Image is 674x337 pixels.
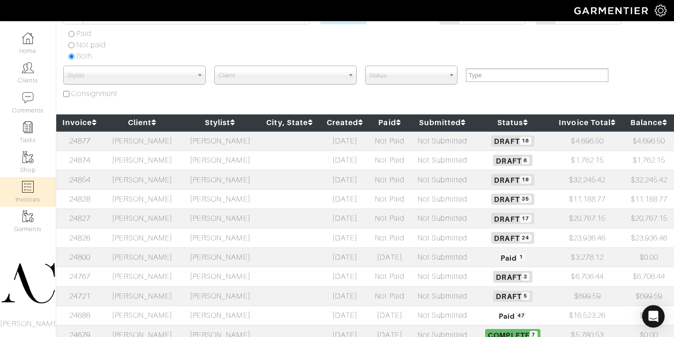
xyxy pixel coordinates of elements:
[103,189,181,209] td: [PERSON_NAME]
[551,131,624,151] td: $4,696.50
[551,286,624,306] td: $699.59
[327,118,363,127] a: Created
[497,118,528,127] a: Status
[76,39,106,51] label: Not paid
[624,170,674,189] td: $32,245.42
[551,267,624,286] td: $6,706.44
[551,247,624,267] td: $3,278.12
[67,66,193,85] span: Stylist
[181,189,259,209] td: [PERSON_NAME]
[69,292,90,300] a: 24721
[369,66,445,85] span: Status
[320,306,369,325] td: [DATE]
[551,306,624,325] td: $16,523.26
[624,189,674,209] td: $11,188.77
[103,228,181,247] td: [PERSON_NAME]
[410,189,475,209] td: Not Submitted
[551,170,624,189] td: $32,245.42
[370,150,410,170] td: Not Paid
[103,131,181,151] td: [PERSON_NAME]
[103,170,181,189] td: [PERSON_NAME]
[181,228,259,247] td: [PERSON_NAME]
[103,209,181,228] td: [PERSON_NAME]
[22,181,34,193] img: orders-icon-0abe47150d42831381b5fb84f609e132dff9fe21cb692f30cb5eec754e2cba89.png
[205,118,235,127] a: Stylist
[491,174,534,185] span: Draft
[69,195,90,203] a: 24828
[22,151,34,163] img: garments-icon-b7da505a4dc4fd61783c78ac3ca0ef83fa9d6f193b1c9dc38574b1d14d53ca28.png
[69,176,90,184] a: 24854
[370,306,410,325] td: [DATE]
[630,118,667,127] a: Balance
[320,228,369,247] td: [DATE]
[378,118,401,127] a: Paid
[491,213,534,224] span: Draft
[103,286,181,306] td: [PERSON_NAME]
[22,32,34,44] img: dashboard-icon-dbcd8f5a0b271acd01030246c82b418ddd0df26cd7fceb0bd07c9910d44c42f6.png
[370,267,410,286] td: Not Paid
[181,286,259,306] td: [PERSON_NAME]
[493,155,532,166] span: Draft
[551,228,624,247] td: $23,936.46
[520,195,532,203] span: 35
[128,118,157,127] a: Client
[410,286,475,306] td: Not Submitted
[69,253,90,262] a: 24800
[559,118,616,127] a: Invoice Total
[522,273,530,281] span: 3
[624,150,674,170] td: $1,762.15
[69,311,90,320] a: 24686
[320,209,369,228] td: [DATE]
[62,118,97,127] a: Invoice
[69,137,90,145] a: 24877
[496,310,530,321] span: Paid
[551,209,624,228] td: $20,767.15
[69,156,90,165] a: 24874
[103,150,181,170] td: [PERSON_NAME]
[320,286,369,306] td: [DATE]
[642,305,665,328] div: Open Intercom Messenger
[520,234,532,242] span: 24
[517,254,525,262] span: 1
[520,137,532,145] span: 16
[569,2,655,19] img: garmentier-logo-header-white-b43fb05a5012e4ada735d5af1a66efaba907eab6374d6393d1fbf88cb4ef424d.png
[410,306,475,325] td: Not Submitted
[493,291,532,302] span: Draft
[410,267,475,286] td: Not Submitted
[491,194,534,205] span: Draft
[71,88,118,99] label: Consignment
[624,286,674,306] td: $699.59
[624,228,674,247] td: $23,936.46
[320,170,369,189] td: [DATE]
[493,271,532,282] span: Draft
[624,267,674,286] td: $6,706.44
[320,267,369,286] td: [DATE]
[370,247,410,267] td: [DATE]
[624,247,674,267] td: $0.00
[266,118,313,127] a: City, State
[320,189,369,209] td: [DATE]
[551,150,624,170] td: $1,762.15
[522,292,530,300] span: 5
[520,176,532,184] span: 19
[419,118,466,127] a: Submitted
[410,209,475,228] td: Not Submitted
[69,214,90,223] a: 24827
[520,215,532,223] span: 17
[181,306,259,325] td: [PERSON_NAME]
[370,286,410,306] td: Not Paid
[410,150,475,170] td: Not Submitted
[491,135,534,147] span: Draft
[410,131,475,151] td: Not Submitted
[370,189,410,209] td: Not Paid
[181,150,259,170] td: [PERSON_NAME]
[410,228,475,247] td: Not Submitted
[522,157,530,165] span: 6
[22,92,34,104] img: comment-icon-a0a6a9ef722e966f86d9cbdc48e553b5cf19dbc54f86b18d962a5391bc8f6eb6.png
[69,234,90,242] a: 24826
[370,228,410,247] td: Not Paid
[103,247,181,267] td: [PERSON_NAME]
[320,247,369,267] td: [DATE]
[551,189,624,209] td: $11,188.77
[410,247,475,267] td: Not Submitted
